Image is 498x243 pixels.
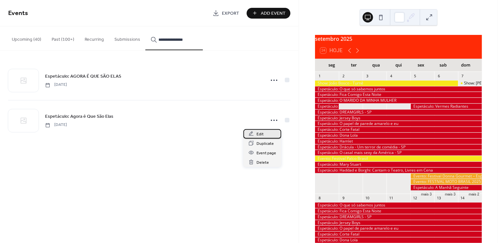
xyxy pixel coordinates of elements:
[315,98,482,103] div: Espetáculo: O MARIDO DA MINHA MULHER
[315,214,482,220] div: Espetáculo: DREAMGIRLS - SP
[315,104,339,109] div: Espetáculo: Aqui Jazz
[315,162,482,167] div: Espetáculo: Mary Stuart
[341,74,346,79] div: 2
[442,191,458,196] button: mais 3
[315,144,482,150] div: Espetáculo: Drácula - Um terror de comédia - SP
[315,168,482,173] div: Espetáculo: Haddad e Borghi: Cantam o Teatro, Livres em Cena
[317,74,322,79] div: 1
[315,35,482,43] div: setembro 2025
[410,59,432,72] div: sex
[257,131,264,138] span: Edit
[45,82,67,88] span: [DATE]
[45,73,121,80] span: Espetáculo: AGORA É QUE SÃO ELAS
[419,191,434,196] button: mais 3
[389,196,393,201] div: 11
[410,174,482,179] div: Evento: Festival Donna Gourmet – Especial 10 anos
[315,208,482,214] div: Espetáculo: Fica Comigo Esta Noite
[436,196,441,201] div: 13
[315,237,482,243] div: Espetáculo: Dona Lola
[109,26,145,50] button: Submissions
[46,26,79,50] button: Past (100+)
[222,10,239,17] span: Export
[320,59,342,72] div: seg
[45,113,113,120] a: Espetáculo: Agora é Que São Elas
[45,73,121,80] a: Espetáculo: AGORA É QUE SÃO ELAS
[315,203,482,208] div: Espetáculo: O que só sabemos juntos
[315,115,482,121] div: Espetáculo: Jersey Boys
[315,81,458,86] div: Show: João Bosco - Turnê
[388,59,410,72] div: qui
[208,8,244,19] a: Export
[410,104,482,109] div: Espetáculo: Vermes Radiantes
[247,8,290,19] button: Add Event
[315,220,482,226] div: Espetáculo: Jersey Boys
[365,74,370,79] div: 3
[7,26,46,50] button: Upcoming (40)
[341,196,346,201] div: 9
[389,74,393,79] div: 4
[315,86,482,92] div: Espetáculo: O que só sabemos juntos
[315,226,482,231] div: Espetáculo: O papel de parede amarelo e eu
[257,140,274,147] span: Duplicate
[317,196,322,201] div: 8
[436,74,441,79] div: 6
[45,114,113,120] span: Espetáculo: Agora é Que São Elas
[412,196,417,201] div: 12
[261,10,286,17] span: Add Event
[460,74,465,79] div: 7
[410,185,482,190] div: Espetáculo: A Manhã Seguinte
[315,156,482,161] div: Evento: Festival Palco Brasil
[460,196,465,201] div: 14
[315,127,482,132] div: Espetáculo: Corte Fatal
[315,150,482,156] div: Espetáculo: O casal mais sexy da América - SP
[412,74,417,79] div: 5
[365,59,387,72] div: qua
[315,92,482,98] div: Espetáculo: Fica Comigo Esta Noite
[315,232,482,237] div: Espetáculo: Corte Fatal
[458,81,482,86] div: Show: RODRIGO DE JESUS TRIO - TOM JOBIM E OUTRAS BOSSAS - RJ
[79,26,109,50] button: Recurring
[45,122,67,128] span: [DATE]
[315,110,482,115] div: Espetáculo: DREAMGIRLS - SP
[257,159,269,166] span: Delete
[365,196,370,201] div: 10
[410,179,482,185] div: Evento: FESTIVAL MOTO BRASIL 2025 - RJ
[315,121,482,127] div: Espetáculo: O papel de parede amarelo e eu
[466,191,482,196] button: mais 2
[455,59,477,72] div: dom
[343,59,365,72] div: ter
[315,133,482,138] div: Espetáculo: Dona Lola
[432,59,454,72] div: sab
[8,7,28,20] span: Events
[257,150,276,157] span: Event page
[315,139,482,144] div: Espetáculo: Hamlet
